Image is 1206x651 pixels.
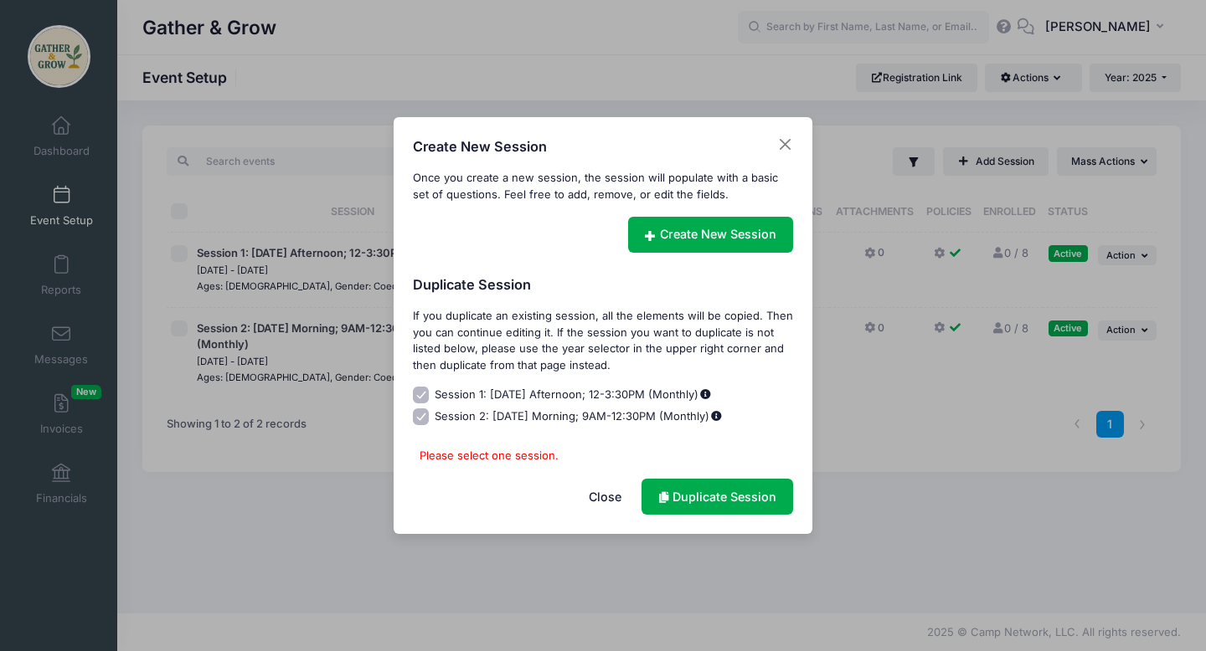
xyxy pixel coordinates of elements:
input: Session 1: [DATE] Afternoon; 12-3:30PM (Monthly)%DateRange% [413,387,430,403]
button: Close [571,479,638,515]
span: Session 2: [DATE] Morning; 9AM-12:30PM (Monthly) [435,408,723,425]
div: Once you create a new session, the session will populate with a basic set of questions. Feel free... [413,170,794,202]
a: Duplicate Session [642,479,793,515]
h4: Duplicate Session [413,274,794,295]
span: %DateRange% [709,411,723,422]
input: Session 2: [DATE] Morning; 9AM-12:30PM (Monthly)%DateRange% [413,408,430,425]
button: Close [777,136,794,153]
a: Create New Session [628,217,794,253]
div: If you duplicate an existing session, all the elements will be copied. Then you can continue edit... [413,308,794,373]
label: Please select one session. [413,446,565,466]
span: Session 1: [DATE] Afternoon; 12-3:30PM (Monthly) [435,387,712,403]
h4: Create New Session [413,136,547,156]
span: %DateRange% [698,389,712,400]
